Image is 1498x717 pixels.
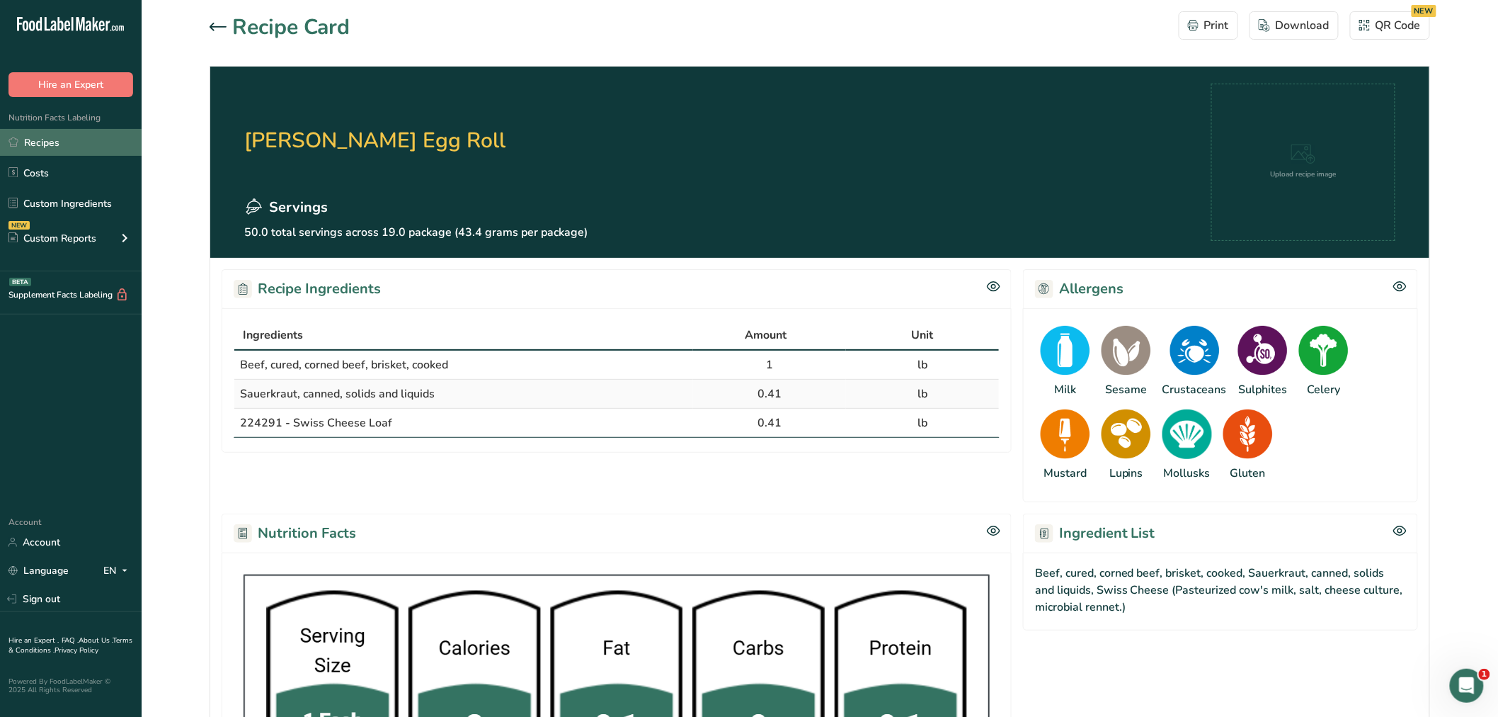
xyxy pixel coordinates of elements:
[9,278,31,286] div: BETA
[1041,410,1090,459] img: Mustard
[1106,381,1148,398] div: Sesame
[1023,553,1418,631] div: Beef, cured, corned beef, brisket, cooked, Sauerkraut, canned, solids and liquids, Swiss Cheese (...
[244,84,588,197] h2: [PERSON_NAME] Egg Roll
[240,357,448,373] span: Beef, cured, corned beef, brisket, cooked
[693,351,846,380] td: 1
[8,221,30,230] div: NEW
[55,645,98,655] a: Privacy Policy
[693,380,846,409] td: 0.41
[1359,17,1421,34] div: QR Code
[1230,465,1266,482] div: Gluten
[1041,326,1090,376] img: Milk
[1035,523,1155,544] h2: Ingredient List
[846,380,999,409] td: lb
[103,563,133,580] div: EN
[1239,381,1288,398] div: Sulphites
[240,415,392,431] span: 224291 - Swiss Cheese Loaf
[1179,11,1238,40] button: Print
[1044,465,1087,482] div: Mustard
[1259,17,1330,34] div: Download
[1162,381,1227,398] div: Crustaceans
[1223,410,1273,459] img: Gluten
[693,409,846,437] td: 0.41
[8,636,132,655] a: Terms & Conditions .
[745,327,787,344] span: Amount
[1299,326,1349,376] img: Celery
[8,231,96,246] div: Custom Reports
[1350,11,1430,40] button: QR Code NEW
[234,523,356,544] h2: Nutrition Facts
[1188,17,1229,34] div: Print
[244,224,588,241] p: 50.0 total servings across 19.0 package (43.4 grams per package)
[232,11,350,43] h1: Recipe Card
[1308,381,1341,398] div: Celery
[269,197,328,218] span: Servings
[1271,169,1337,180] div: Upload recipe image
[846,351,999,380] td: lb
[1109,465,1143,482] div: Lupins
[62,636,79,645] a: FAQ .
[1479,669,1490,680] span: 1
[1055,381,1077,398] div: Milk
[912,327,934,344] span: Unit
[1450,669,1484,703] iframe: Intercom live chat
[8,558,69,583] a: Language
[1035,278,1123,300] h2: Allergens
[8,636,59,645] a: Hire an Expert .
[1162,410,1212,459] img: Mollusks
[8,677,133,694] div: Powered By FoodLabelMaker © 2025 All Rights Reserved
[8,72,133,97] button: Hire an Expert
[243,327,303,344] span: Ingredients
[79,636,113,645] a: About Us .
[846,409,999,437] td: lb
[1102,410,1151,459] img: Lupins
[1250,11,1339,40] button: Download
[1170,326,1220,376] img: Crustaceans
[1238,326,1288,376] img: Sulphites
[240,386,435,402] span: Sauerkraut, canned, solids and liquids
[1102,326,1151,376] img: Sesame
[1412,5,1436,17] div: NEW
[234,278,381,300] h2: Recipe Ingredients
[1164,465,1211,482] div: Mollusks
